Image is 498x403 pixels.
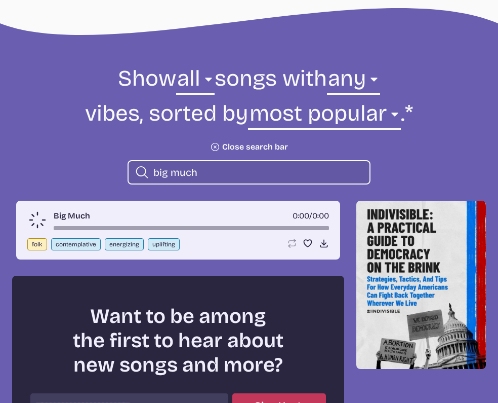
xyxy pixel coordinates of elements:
button: folk [27,238,47,250]
input: search [153,166,361,179]
div: / [293,210,329,222]
select: genre [176,64,215,99]
a: Big Much [54,210,90,222]
button: Close search bar [210,142,288,152]
button: contemplative [51,238,101,250]
span: 0:00 [312,211,329,221]
button: Favorite [303,238,313,248]
img: Help save our democracy! [356,201,486,369]
button: energizing [105,238,144,250]
button: Loop [286,238,297,248]
button: uplifting [148,238,180,250]
select: sorting [248,99,400,134]
h2: Want to be among the first to hear about new songs and more? [30,304,326,377]
div: song-time-bar [54,226,329,230]
span: timer [293,211,309,221]
select: vibe [327,64,380,99]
